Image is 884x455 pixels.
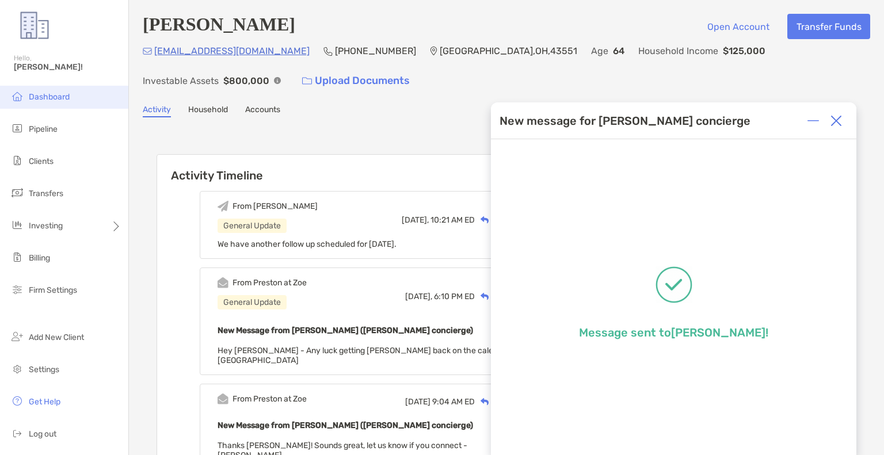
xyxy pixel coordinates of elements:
span: Hey [PERSON_NAME] - Any luck getting [PERSON_NAME] back on the calendar? -[GEOGRAPHIC_DATA] [218,346,520,365]
img: Expand or collapse [807,115,819,127]
p: $800,000 [223,74,269,88]
div: Reply [475,396,512,408]
p: $125,000 [723,44,765,58]
img: Info Icon [274,77,281,84]
a: Household [188,105,228,117]
p: Household Income [638,44,718,58]
div: From Preston at Zoe [233,394,307,404]
img: clients icon [10,154,24,167]
img: Email Icon [143,48,152,55]
span: Log out [29,429,56,439]
span: Billing [29,253,50,263]
span: Pipeline [29,124,58,134]
div: General Update [218,219,287,233]
div: Reply [475,214,512,226]
h4: [PERSON_NAME] [143,14,295,39]
button: Transfer Funds [787,14,870,39]
a: Activity [143,105,171,117]
button: Open Account [698,14,778,39]
img: dashboard icon [10,89,24,103]
img: Message successfully sent [656,266,692,303]
span: Dashboard [29,92,70,102]
span: Add New Client [29,332,84,342]
span: 10:21 AM ED [430,215,475,225]
p: 64 [613,44,624,58]
img: Close [830,115,842,127]
div: From Preston at Zoe [233,278,307,288]
img: Reply icon [481,398,489,406]
img: Zoe Logo [14,5,55,46]
span: [DATE] [405,397,430,407]
p: Age [591,44,608,58]
span: Clients [29,156,54,166]
p: [PHONE_NUMBER] [335,44,416,58]
b: New Message from [PERSON_NAME] ([PERSON_NAME] concierge) [218,420,473,430]
div: New message for [PERSON_NAME] concierge [500,114,750,128]
img: Reply icon [481,293,489,300]
b: New Message from [PERSON_NAME] ([PERSON_NAME] concierge) [218,326,473,335]
img: Phone Icon [323,47,333,56]
span: [DATE], [405,292,432,301]
div: From [PERSON_NAME] [233,201,318,211]
img: get-help icon [10,394,24,408]
a: Accounts [245,105,280,117]
img: button icon [302,77,312,85]
a: Upload Documents [295,68,417,93]
img: transfers icon [10,186,24,200]
span: We have another follow up scheduled for [DATE]. [218,239,397,249]
p: Investable Assets [143,74,219,88]
img: Event icon [218,201,228,212]
img: Event icon [218,277,228,288]
img: firm-settings icon [10,282,24,296]
span: [DATE], [402,215,429,225]
span: Investing [29,221,63,231]
span: Get Help [29,397,60,407]
img: Reply icon [481,216,489,224]
h6: Activity Timeline [157,155,581,182]
span: Firm Settings [29,285,77,295]
img: billing icon [10,250,24,264]
span: 9:04 AM ED [432,397,475,407]
img: logout icon [10,426,24,440]
span: Settings [29,365,59,374]
img: Event icon [218,393,228,404]
img: Location Icon [430,47,437,56]
img: investing icon [10,218,24,232]
div: Reply [475,290,512,303]
p: [GEOGRAPHIC_DATA] , OH , 43551 [440,44,577,58]
p: [EMAIL_ADDRESS][DOMAIN_NAME] [154,44,310,58]
span: [PERSON_NAME]! [14,62,121,72]
span: 6:10 PM ED [434,292,475,301]
span: Transfers [29,189,63,198]
img: pipeline icon [10,121,24,135]
div: General Update [218,295,287,309]
p: Message sent to [PERSON_NAME] ! [579,326,768,339]
img: settings icon [10,362,24,376]
img: add_new_client icon [10,330,24,343]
